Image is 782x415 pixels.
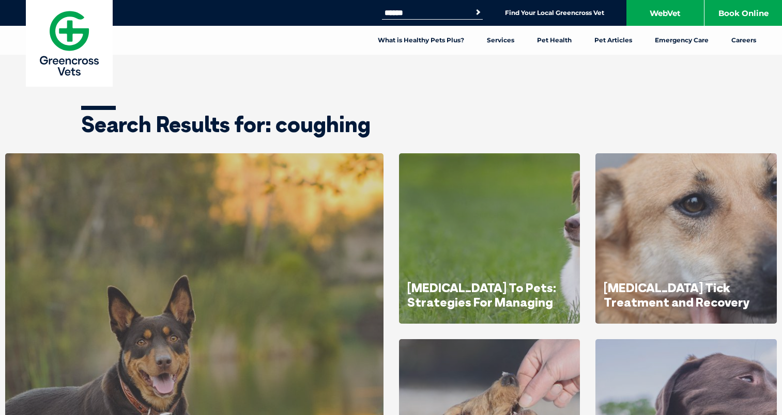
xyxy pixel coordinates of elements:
[81,114,701,135] h1: Search Results for: coughing
[604,280,750,310] a: [MEDICAL_DATA] Tick Treatment and Recovery
[473,7,483,18] button: Search
[643,26,720,55] a: Emergency Care
[583,26,643,55] a: Pet Articles
[720,26,768,55] a: Careers
[476,26,526,55] a: Services
[505,9,604,17] a: Find Your Local Greencross Vet
[407,280,556,324] a: [MEDICAL_DATA] To Pets: Strategies For Managing Symptoms
[366,26,476,55] a: What is Healthy Pets Plus?
[526,26,583,55] a: Pet Health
